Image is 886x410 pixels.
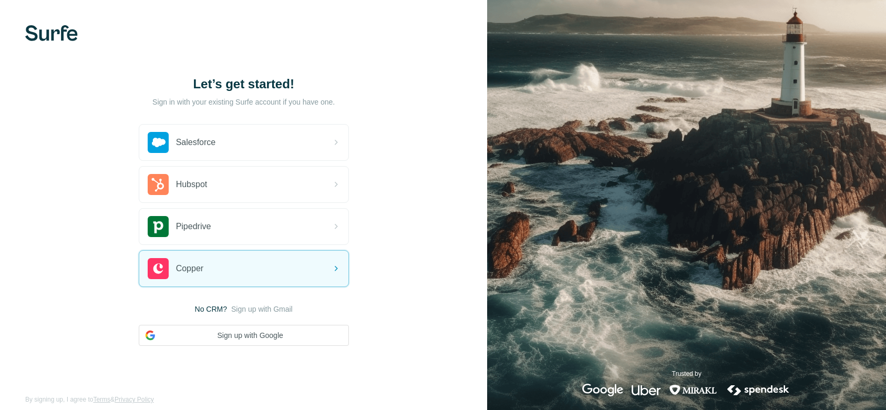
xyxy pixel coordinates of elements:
[148,216,169,237] img: pipedrive's logo
[148,174,169,195] img: hubspot's logo
[139,325,349,346] button: Sign up with Google
[176,136,216,149] span: Salesforce
[25,25,78,41] img: Surfe's logo
[148,132,169,153] img: salesforce's logo
[582,384,623,396] img: google's logo
[632,384,661,396] img: uber's logo
[93,396,110,403] a: Terms
[115,396,154,403] a: Privacy Policy
[195,304,227,314] span: No CRM?
[176,220,211,233] span: Pipedrive
[148,258,169,279] img: copper's logo
[726,384,791,396] img: spendesk's logo
[25,395,154,404] span: By signing up, I agree to &
[176,178,208,191] span: Hubspot
[672,369,702,378] p: Trusted by
[139,76,349,93] h1: Let’s get started!
[231,304,293,314] button: Sign up with Gmail
[152,97,335,107] p: Sign in with your existing Surfe account if you have one.
[176,262,203,275] span: Copper
[669,384,717,396] img: mirakl's logo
